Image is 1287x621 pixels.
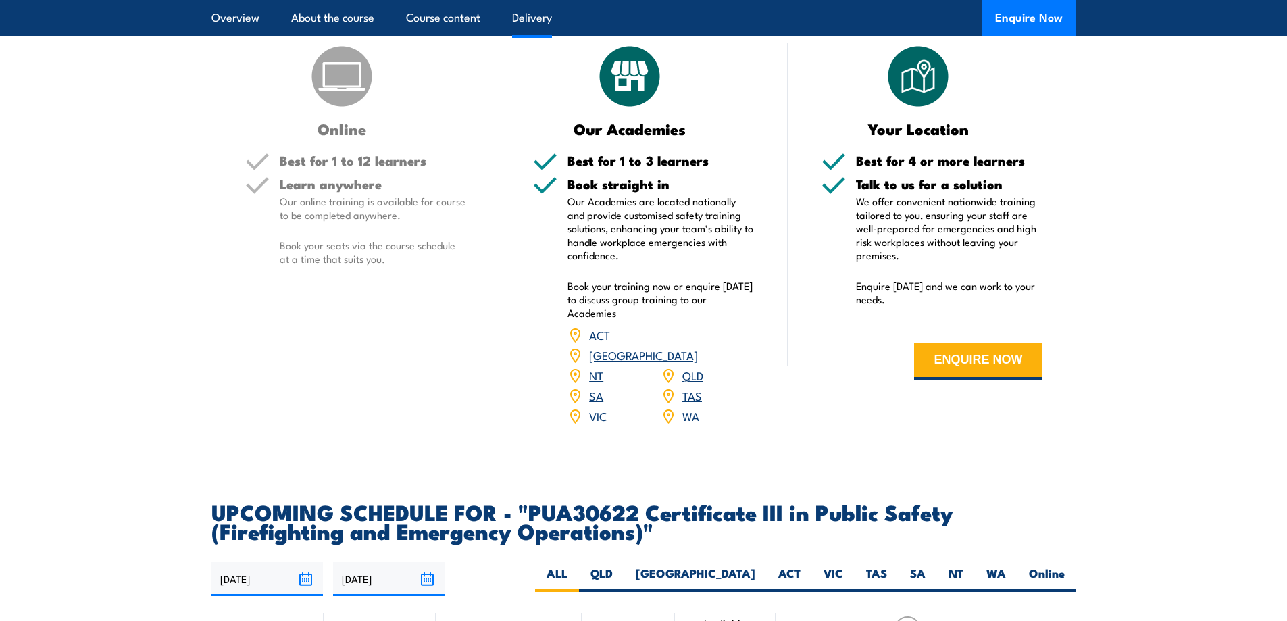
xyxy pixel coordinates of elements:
[899,566,937,592] label: SA
[567,195,754,262] p: Our Academies are located nationally and provide customised safety training solutions, enhancing ...
[533,121,727,136] h3: Our Academies
[589,367,603,383] a: NT
[579,566,624,592] label: QLD
[812,566,855,592] label: VIC
[589,326,610,343] a: ACT
[937,566,975,592] label: NT
[333,562,445,596] input: To date
[567,178,754,191] h5: Book straight in
[682,407,699,424] a: WA
[245,121,439,136] h3: Online
[535,566,579,592] label: ALL
[589,407,607,424] a: VIC
[975,566,1017,592] label: WA
[856,195,1042,262] p: We offer convenient nationwide training tailored to you, ensuring your staff are well-prepared fo...
[280,178,466,191] h5: Learn anywhere
[767,566,812,592] label: ACT
[211,562,323,596] input: From date
[682,387,702,403] a: TAS
[856,279,1042,306] p: Enquire [DATE] and we can work to your needs.
[856,154,1042,167] h5: Best for 4 or more learners
[589,347,698,363] a: [GEOGRAPHIC_DATA]
[914,343,1042,380] button: ENQUIRE NOW
[855,566,899,592] label: TAS
[624,566,767,592] label: [GEOGRAPHIC_DATA]
[280,239,466,266] p: Book your seats via the course schedule at a time that suits you.
[567,279,754,320] p: Book your training now or enquire [DATE] to discuss group training to our Academies
[822,121,1015,136] h3: Your Location
[589,387,603,403] a: SA
[1017,566,1076,592] label: Online
[280,154,466,167] h5: Best for 1 to 12 learners
[856,178,1042,191] h5: Talk to us for a solution
[280,195,466,222] p: Our online training is available for course to be completed anywhere.
[567,154,754,167] h5: Best for 1 to 3 learners
[682,367,703,383] a: QLD
[211,502,1076,540] h2: UPCOMING SCHEDULE FOR - "PUA30622 Certificate III in Public Safety (Firefighting and Emergency Op...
